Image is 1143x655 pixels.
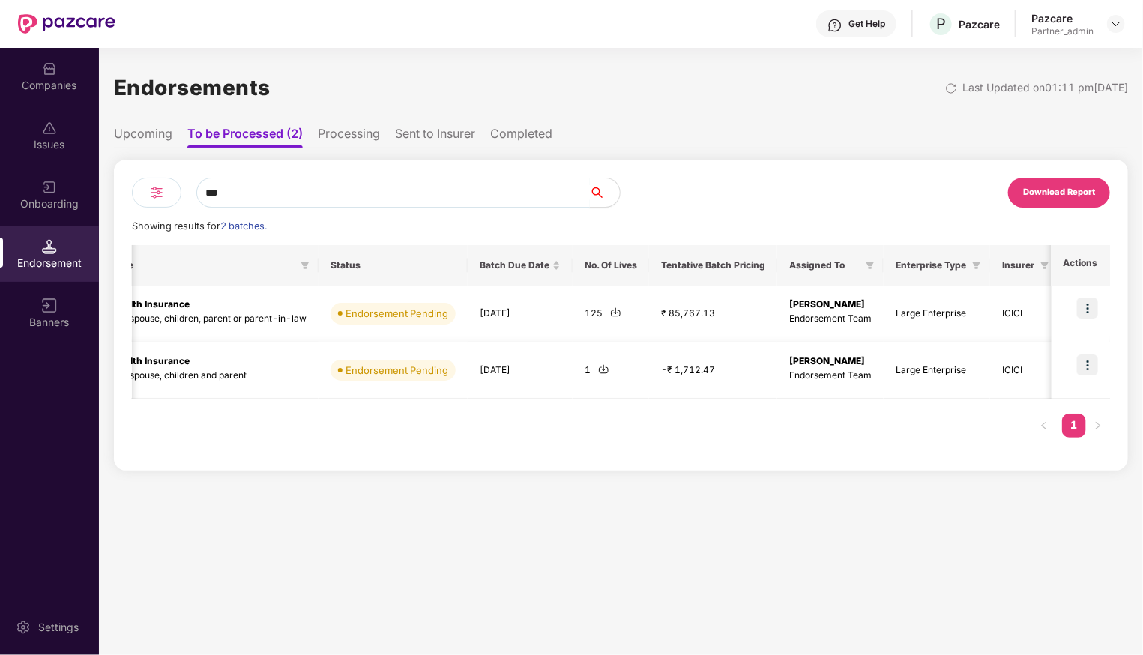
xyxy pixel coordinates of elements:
td: [DATE] [468,286,573,342]
th: Status [319,245,468,286]
div: Endorsement Pending [346,306,448,321]
div: Get Help [848,18,885,30]
td: ₹ 85,767.13 [649,286,777,342]
th: No. Of Lives [573,245,649,286]
th: Batch Due Date [468,245,573,286]
td: ICICI [990,286,1058,342]
b: Group Health Insurance [83,298,190,310]
li: 1 [1062,414,1086,438]
span: filter [969,256,984,274]
span: filter [1037,256,1052,274]
p: Endorsement Team [789,312,872,326]
div: Download Report [1023,186,1095,199]
h1: Endorsements [114,71,271,104]
img: svg+xml;base64,PHN2ZyBpZD0iSXNzdWVzX2Rpc2FibGVkIiB4bWxucz0iaHR0cDovL3d3dy53My5vcmcvMjAwMC9zdmciIH... [42,121,57,136]
td: [DATE] [468,342,573,399]
td: -₹ 1,712.47 [649,342,777,399]
img: svg+xml;base64,PHN2ZyB3aWR0aD0iMTYiIGhlaWdodD0iMTYiIHZpZXdCb3g9IjAgMCAxNiAxNiIgZmlsbD0ibm9uZSIgeG... [42,298,57,313]
li: Processing [318,126,380,148]
img: svg+xml;base64,PHN2ZyB3aWR0aD0iMjAiIGhlaWdodD0iMjAiIHZpZXdCb3g9IjAgMCAyMCAyMCIgZmlsbD0ibm9uZSIgeG... [42,180,57,195]
button: right [1086,414,1110,438]
li: Next Page [1086,414,1110,438]
span: filter [866,261,875,270]
li: Upcoming [114,126,172,148]
img: icon [1077,298,1098,319]
span: Enterprise Type [896,259,966,271]
span: Batch Due Date [480,259,549,271]
span: search [589,187,620,199]
span: filter [298,256,313,274]
li: To be Processed (2) [187,126,303,148]
img: svg+xml;base64,PHN2ZyBpZD0iRG93bmxvYWQtMjR4MjQiIHhtbG5zPSJodHRwOi8vd3d3LnczLm9yZy8yMDAwL3N2ZyIgd2... [610,307,621,318]
li: Sent to Insurer [395,126,475,148]
img: svg+xml;base64,PHN2ZyBpZD0iRHJvcGRvd24tMzJ4MzIiIHhtbG5zPSJodHRwOi8vd3d3LnczLm9yZy8yMDAwL3N2ZyIgd2... [1110,18,1122,30]
p: Employee, spouse, children, parent or parent-in-law [83,312,307,326]
button: left [1032,414,1056,438]
span: 2 batches. [220,220,267,232]
div: Endorsement Pending [346,363,448,378]
td: Large Enterprise [884,342,990,399]
p: Endorsement Team [789,369,872,383]
img: svg+xml;base64,PHN2ZyBpZD0iSGVscC0zMngzMiIgeG1sbnM9Imh0dHA6Ly93d3cudzMub3JnLzIwMDAvc3ZnIiB3aWR0aD... [827,18,842,33]
div: Pazcare [1031,11,1094,25]
li: Previous Page [1032,414,1056,438]
td: Large Enterprise [884,286,990,342]
span: Policy Type [83,259,295,271]
span: P [936,15,946,33]
img: icon [1077,354,1098,375]
img: svg+xml;base64,PHN2ZyB3aWR0aD0iMTQuNSIgaGVpZ2h0PSIxNC41IiB2aWV3Qm94PSIwIDAgMTYgMTYiIGZpbGw9Im5vbm... [42,239,57,254]
img: svg+xml;base64,PHN2ZyBpZD0iQ29tcGFuaWVzIiB4bWxucz0iaHR0cDovL3d3dy53My5vcmcvMjAwMC9zdmciIHdpZHRoPS... [42,61,57,76]
div: Settings [34,620,83,635]
span: left [1040,421,1049,430]
div: 125 [585,307,637,321]
div: Pazcare [959,17,1000,31]
span: filter [863,256,878,274]
span: Insurer [1002,259,1034,271]
img: svg+xml;base64,PHN2ZyBpZD0iUmVsb2FkLTMyeDMyIiB4bWxucz0iaHR0cDovL3d3dy53My5vcmcvMjAwMC9zdmciIHdpZH... [945,82,957,94]
span: filter [1040,261,1049,270]
p: Employee, spouse, children and parent [83,369,307,383]
th: Tentative Batch Pricing [649,245,777,286]
a: 1 [1062,414,1086,436]
b: [PERSON_NAME] [789,355,865,366]
span: filter [972,261,981,270]
li: Completed [490,126,552,148]
div: Last Updated on 01:11 pm[DATE] [962,79,1128,96]
img: svg+xml;base64,PHN2ZyBpZD0iU2V0dGluZy0yMHgyMCIgeG1sbnM9Imh0dHA6Ly93d3cudzMub3JnLzIwMDAvc3ZnIiB3aW... [16,620,31,635]
button: search [589,178,621,208]
b: [PERSON_NAME] [789,298,865,310]
img: svg+xml;base64,PHN2ZyBpZD0iRG93bmxvYWQtMjR4MjQiIHhtbG5zPSJodHRwOi8vd3d3LnczLm9yZy8yMDAwL3N2ZyIgd2... [598,363,609,375]
span: Assigned To [789,259,860,271]
th: Actions [1052,245,1110,286]
span: right [1094,421,1103,430]
b: Group Health Insurance [83,355,190,366]
span: filter [301,261,310,270]
span: Showing results for [132,220,267,232]
div: Partner_admin [1031,25,1094,37]
img: New Pazcare Logo [18,14,115,34]
td: ICICI [990,342,1058,399]
img: svg+xml;base64,PHN2ZyB4bWxucz0iaHR0cDovL3d3dy53My5vcmcvMjAwMC9zdmciIHdpZHRoPSIyNCIgaGVpZ2h0PSIyNC... [148,184,166,202]
div: 1 [585,363,637,378]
